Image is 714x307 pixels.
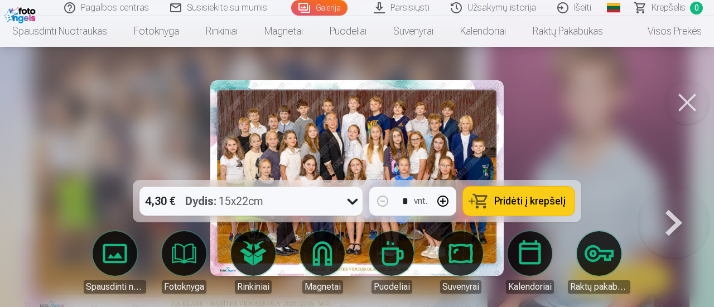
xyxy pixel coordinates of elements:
a: Kalendoriai [447,16,519,47]
button: Pridėti į krepšelį [463,187,575,216]
div: Suvenyrai [440,280,481,294]
div: 4,30 € [139,187,181,216]
div: Puodeliai [372,280,412,294]
span: Pridėti į krepšelį [494,196,566,206]
strong: Dydis : [185,193,216,209]
div: Spausdinti nuotraukas [84,280,146,294]
div: Magnetai [302,280,343,294]
div: Fotoknyga [162,280,206,294]
div: Raktų pakabukas [568,280,630,294]
a: Rinkiniai [222,231,284,294]
a: Puodeliai [360,231,423,294]
span: Krepšelis [652,1,686,14]
a: Raktų pakabukas [568,231,630,294]
a: Spausdinti nuotraukas [84,231,146,294]
a: Suvenyrai [430,231,492,294]
a: Kalendoriai [499,231,561,294]
div: 15x22cm [185,187,263,216]
img: /fa1 [4,4,38,23]
a: Magnetai [251,16,316,47]
a: Suvenyrai [380,16,447,47]
a: Puodeliai [316,16,380,47]
div: Kalendoriai [506,280,554,294]
a: Fotoknyga [153,231,215,294]
a: Rinkiniai [192,16,251,47]
div: Rinkiniai [235,280,272,294]
a: Magnetai [291,231,354,294]
span: 0 [690,2,703,14]
a: Fotoknyga [120,16,192,47]
a: Raktų pakabukas [519,16,616,47]
div: vnt. [414,194,427,208]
